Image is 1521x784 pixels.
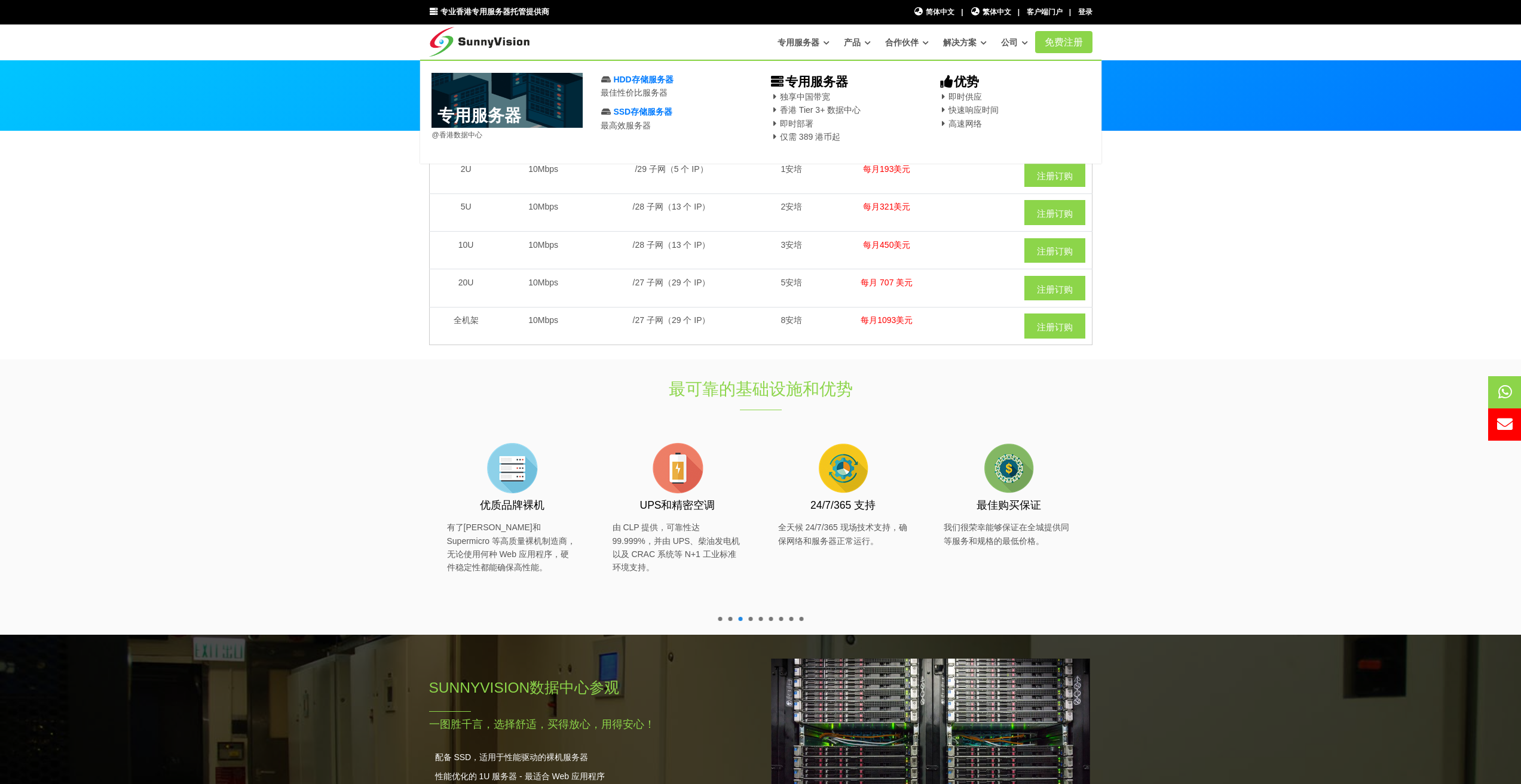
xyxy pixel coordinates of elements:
font: /29 子网（5 个 IP） [635,164,708,174]
font: 即时供应 [948,92,982,102]
font: 每月450美元 [863,240,910,250]
font: 专用服务器 [778,38,819,47]
font: 每月193美元 [863,164,910,174]
font: 2安培 [781,202,802,211]
font: 一图胜千言，选择舒适，买得放心，用得安心！ [429,718,655,730]
font: SSD存储服务器 [613,107,672,116]
font: HDD存储服务器 [613,75,673,84]
font: 最佳购买保证 [977,499,1041,511]
font: 2U [461,164,472,174]
font: 10Mbps [528,240,558,250]
img: flat-server-alt.png [482,438,542,498]
a: HDD存储服务器最佳性价比服务器 [601,75,674,97]
a: 注册订购 [1024,276,1085,300]
font: 我们很荣幸能够保证在全城提供同等服务和规格的最低价格。 [944,522,1069,545]
font: 每月 707 美元 [861,278,913,287]
a: 客户端门户 [1027,8,1063,16]
font: 20U [458,278,474,287]
font: 有了[PERSON_NAME]和 Supermicro 等高质量裸机制造商，无论使用何种 Web 应用程序，硬件稳定性都能确保高性能。 [447,522,576,572]
a: SSD存储服务器最高效服务器 [601,107,672,130]
font: 解决方案 [943,38,977,47]
a: 解决方案 [943,32,987,53]
a: 免费注册 [1035,31,1092,53]
font: 3安培 [781,240,802,250]
font: SunnyVision数据中心参观 [429,680,620,696]
font: 最可靠的基础设施和优势 [669,380,853,398]
font: 10Mbps [528,278,558,287]
font: 产品 [844,38,861,47]
font: 注册订购 [1037,246,1073,256]
div: 专用服务器 [420,60,1101,164]
font: 优质品牌裸机 [480,499,544,511]
a: 简体中文 [914,7,955,18]
a: 产品 [844,32,871,53]
font: 10Mbps [528,164,558,174]
font: /28 子网（13 个 IP） [633,202,711,211]
font: 注册订购 [1037,170,1073,180]
font: 注册订购 [1037,322,1073,332]
font: 10Mbps [528,315,558,325]
a: 登录 [1078,8,1092,16]
font: 全机架 [454,315,479,325]
font: 10Mbps [528,202,558,211]
font: 全天候 24/7/365 现场技术支持，确保网络和服务器正常运行。 [778,522,907,545]
font: 每月321美元 [863,202,910,211]
font: UPS和精密空调 [640,499,715,511]
font: 注册订购 [1037,208,1073,219]
a: 公司 [1001,32,1028,53]
font: 快速响应时间 [948,105,999,115]
font: 最佳性价比服务器 [601,88,668,97]
font: 香港 Tier 3+ 数据中心 [780,105,861,115]
font: 合作伙伴 [885,38,919,47]
font: 最高效服务器 [601,121,651,130]
font: | [1069,8,1071,16]
a: 专用服务器 [778,32,830,53]
font: @香港数据中心 [431,131,482,139]
font: 8安培 [781,315,802,325]
font: 性能优化的 1U 服务器 - 最适合 Web 应用程序 [435,771,605,781]
img: flat-cog-cycle.png [813,438,873,498]
font: 1安培 [781,164,802,174]
a: 注册订购 [1024,313,1085,338]
font: 5安培 [781,278,802,287]
font: /27 子网（29 个 IP） [633,278,711,287]
font: 每月1093美元 [861,315,913,325]
font: /28 子网（13 个 IP） [633,240,711,250]
font: 24/7/365 支持 [810,499,876,511]
font: 配备 SSD，适用于性能驱动的裸机服务器 [435,752,589,762]
a: 注册订购 [1024,162,1085,187]
font: 专用服务器 [785,75,848,88]
font: 专业香港专用服务器托管提供商 [440,7,549,16]
img: flat-battery.png [648,438,708,498]
font: 公司 [1001,38,1018,47]
font: 繁体中文 [983,8,1011,16]
font: 简体中文 [926,8,954,16]
a: 繁体中文 [970,7,1011,18]
a: 注册订购 [1024,200,1085,225]
img: flat-price.png [979,438,1039,498]
font: | [1018,8,1020,16]
font: 免费注册 [1045,37,1083,47]
font: 优势 [954,75,979,88]
font: 5U [461,202,472,211]
a: 注册订购 [1024,238,1085,263]
font: 10U [458,240,474,250]
font: 由 CLP 提供，可靠性达 99.999%，并由 UPS、柴油发电机以及 CRAC 系统等 N+1 工业标准环境支持。 [613,522,740,572]
font: 即时部署 [780,119,813,128]
font: 独享中国带宽 [780,92,830,102]
font: 注册订购 [1037,284,1073,294]
font: 高速网络 [948,119,982,128]
a: 合作伙伴 [885,32,929,53]
font: /27 子网（29 个 IP） [633,315,711,325]
font: 仅需 389 港币起 [780,132,840,142]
